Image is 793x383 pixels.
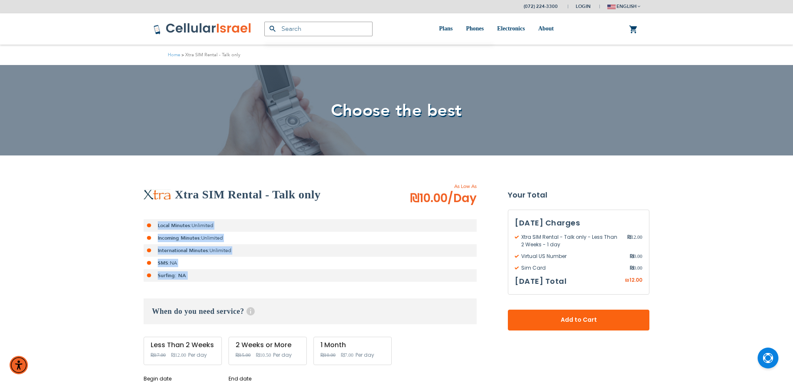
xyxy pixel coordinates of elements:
img: Xtra SIM Rental - Talk only [144,190,171,200]
h3: [DATE] Charges [515,217,642,229]
a: Phones [466,13,484,45]
li: Unlimited [144,232,477,244]
h2: Xtra SIM Rental - Talk only [175,186,321,203]
span: Help [246,307,255,315]
a: About [538,13,554,45]
span: Sim Card [515,264,630,272]
span: /Day [447,190,477,207]
label: End date [229,375,307,383]
h3: [DATE] Total [515,275,567,288]
div: Less Than 2 Weeks [151,341,215,349]
li: Unlimited [144,219,477,232]
span: ₪17.00 [151,352,166,358]
a: Home [168,52,180,58]
span: ₪10.00 [410,190,477,207]
button: english [607,0,640,13]
strong: Your Total [508,189,649,201]
button: Add to Cart [508,310,649,330]
strong: International Minutes: [158,247,209,254]
span: 12.00 [627,233,642,248]
span: Xtra SIM Rental - Talk only - Less Than 2 Weeks - 1 day [515,233,627,248]
span: ₪ [625,277,629,284]
span: ₪ [630,264,634,272]
img: english [607,5,616,9]
span: ₪ [630,253,634,260]
span: Virtual US Number [515,253,630,260]
a: (072) 224-3300 [524,3,558,10]
div: 2 Weeks or More [236,341,300,349]
div: 1 Month [321,341,385,349]
img: Cellular Israel Logo [153,23,252,35]
span: ₪10.00 [321,352,336,358]
span: 12.00 [629,276,642,283]
span: Per day [188,351,207,359]
span: 0.00 [630,264,642,272]
span: ₪10.50 [256,352,271,358]
li: NA [144,257,477,269]
a: Plans [439,13,453,45]
li: Unlimited [144,244,477,257]
span: Electronics [497,25,525,32]
h3: When do you need service? [144,298,477,324]
div: Accessibility Menu [10,356,28,374]
span: Login [576,3,591,10]
strong: Incoming Minutes: [158,235,201,241]
span: ₪12.00 [171,352,186,358]
span: 0.00 [630,253,642,260]
strong: Surfing: NA [158,272,186,279]
span: Choose the best [331,99,462,122]
span: ₪ [627,233,631,241]
span: Phones [466,25,484,32]
span: Plans [439,25,453,32]
span: ₪7.00 [341,352,353,358]
span: As Low As [388,183,477,190]
span: About [538,25,554,32]
span: ₪15.00 [236,352,251,358]
a: Electronics [497,13,525,45]
input: Search [264,22,373,36]
span: Add to Cart [535,315,622,324]
span: Per day [273,351,292,359]
span: Per day [355,351,374,359]
label: Begin date [144,375,222,383]
li: Xtra SIM Rental - Talk only [180,51,240,59]
strong: Local Minutes: [158,222,191,229]
strong: SMS: [158,260,170,266]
